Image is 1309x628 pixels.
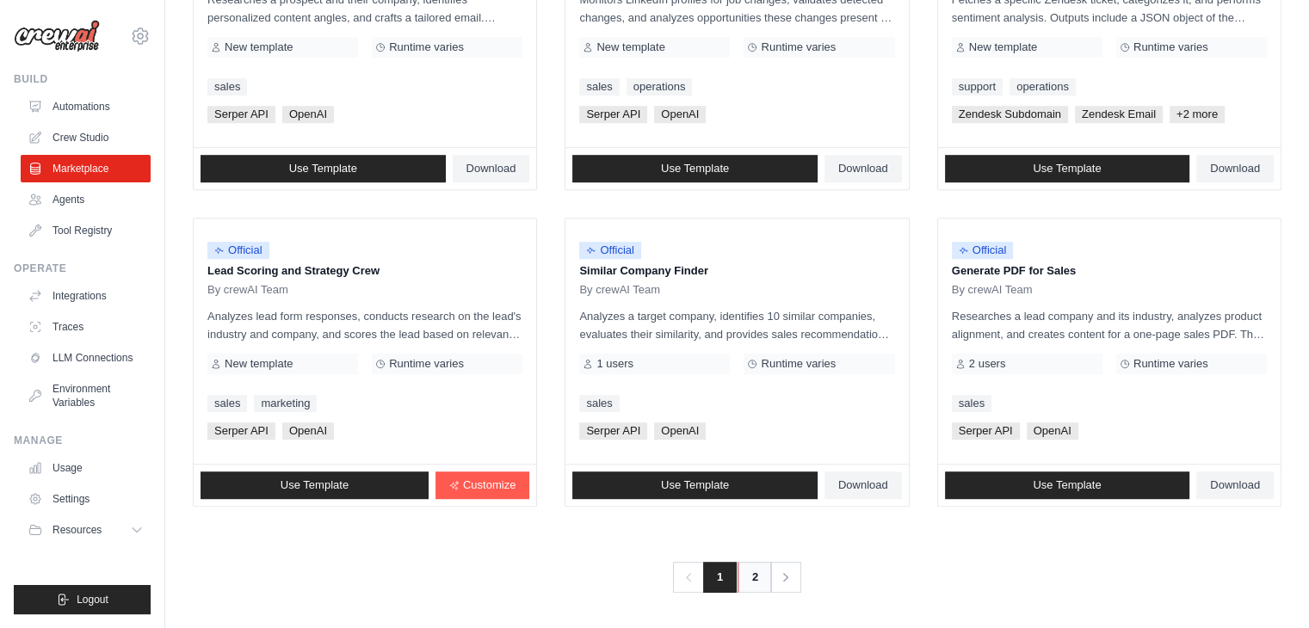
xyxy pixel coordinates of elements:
span: Download [838,478,888,492]
span: Serper API [207,106,275,123]
a: Integrations [21,282,151,310]
span: Official [207,242,269,259]
span: Runtime varies [1133,357,1208,371]
span: OpenAI [654,422,706,440]
a: Tool Registry [21,217,151,244]
span: Runtime varies [761,357,836,371]
div: Build [14,72,151,86]
span: 2 users [969,357,1006,371]
span: Runtime varies [761,40,836,54]
a: Use Template [572,471,818,499]
span: Use Template [661,162,729,175]
span: New template [225,357,293,371]
a: sales [579,395,619,412]
span: New template [969,40,1037,54]
span: Download [838,162,888,175]
nav: Pagination [673,562,801,593]
span: Serper API [579,422,647,440]
span: Runtime varies [389,357,464,371]
span: Use Template [661,478,729,492]
a: support [952,78,1003,95]
a: Use Template [201,471,429,499]
span: 1 [703,562,737,593]
a: Crew Studio [21,124,151,151]
span: New template [225,40,293,54]
p: Analyzes a target company, identifies 10 similar companies, evaluates their similarity, and provi... [579,307,894,343]
span: Download [1210,162,1260,175]
a: operations [1010,78,1076,95]
span: Zendesk Email [1075,106,1163,123]
span: Resources [52,523,102,537]
p: Analyzes lead form responses, conducts research on the lead's industry and company, and scores th... [207,307,522,343]
a: sales [579,78,619,95]
span: Official [579,242,641,259]
span: OpenAI [282,106,334,123]
span: By crewAI Team [579,283,660,297]
span: By crewAI Team [207,283,288,297]
p: Similar Company Finder [579,262,894,280]
span: +2 more [1170,106,1225,123]
div: Operate [14,262,151,275]
span: Official [952,242,1014,259]
span: Serper API [579,106,647,123]
a: Use Template [945,471,1190,499]
span: OpenAI [1027,422,1078,440]
span: New template [596,40,664,54]
a: Agents [21,186,151,213]
a: 2 [738,562,772,593]
span: Runtime varies [389,40,464,54]
a: Download [824,471,902,499]
span: Use Template [1033,478,1101,492]
span: 1 users [596,357,633,371]
p: Researches a lead company and its industry, analyzes product alignment, and creates content for a... [952,307,1267,343]
a: Usage [21,454,151,482]
span: Logout [77,593,108,606]
a: Automations [21,93,151,120]
a: Traces [21,313,151,341]
a: sales [952,395,991,412]
a: LLM Connections [21,344,151,372]
a: Use Template [945,155,1190,182]
a: Customize [435,471,529,499]
span: Zendesk Subdomain [952,106,1068,123]
span: OpenAI [654,106,706,123]
span: Download [1210,478,1260,492]
a: Marketplace [21,155,151,182]
a: marketing [254,395,317,412]
span: Serper API [952,422,1020,440]
a: operations [627,78,693,95]
a: Download [1196,155,1274,182]
div: Manage [14,434,151,447]
a: Use Template [572,155,818,182]
a: Download [1196,471,1274,499]
a: Settings [21,485,151,513]
span: Use Template [1033,162,1101,175]
span: Customize [463,478,516,492]
a: sales [207,395,247,412]
span: Use Template [289,162,357,175]
p: Generate PDF for Sales [952,262,1267,280]
img: Logo [14,20,100,52]
span: Download [466,162,516,175]
a: Environment Variables [21,375,151,416]
span: Serper API [207,422,275,440]
span: By crewAI Team [952,283,1033,297]
a: Use Template [201,155,446,182]
p: Lead Scoring and Strategy Crew [207,262,522,280]
a: sales [207,78,247,95]
span: OpenAI [282,422,334,440]
button: Resources [21,516,151,544]
span: Runtime varies [1133,40,1208,54]
button: Logout [14,585,151,614]
a: Download [824,155,902,182]
span: Use Template [281,478,349,492]
a: Download [453,155,530,182]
